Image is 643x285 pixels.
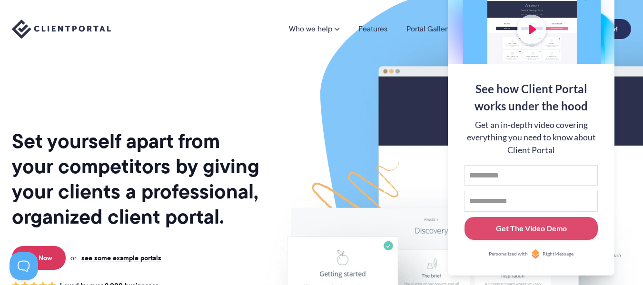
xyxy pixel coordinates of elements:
[465,217,598,240] button: Get The Video Demo
[70,254,77,262] span: or
[531,249,540,259] img: Personalized with RightMessage
[81,254,161,262] a: see some example portals
[12,246,66,270] a: Buy Now
[489,250,528,258] span: Personalized with
[289,25,339,33] a: Who we help
[496,223,567,234] div: Get The Video Demo
[543,250,574,258] span: RightMessage
[465,119,598,157] div: Get an in-depth video covering everything you need to know about Client Portal
[465,249,598,259] a: Personalized withRightMessage
[406,25,451,33] a: Portal Gallery
[358,25,387,33] a: Features
[10,252,38,280] iframe: Toggle Customer Support
[12,128,259,229] h1: Set yourself apart from your competitors by giving your clients a professional, organized client ...
[465,80,598,115] div: See how Client Portal works under the hood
